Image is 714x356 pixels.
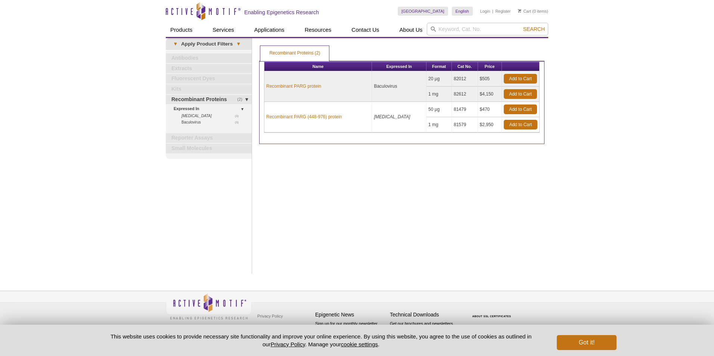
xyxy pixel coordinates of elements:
[181,114,212,118] i: [MEDICAL_DATA]
[478,102,502,117] td: $470
[166,95,252,104] a: (2)Recombinant Proteins
[504,74,537,84] a: Add to Cart
[347,23,384,37] a: Contact Us
[495,9,510,14] a: Register
[300,23,336,37] a: Resources
[166,64,252,74] a: Extracts
[521,26,547,32] button: Search
[260,46,329,61] a: Recombinant Proteins (2)
[255,322,295,333] a: Terms & Conditions
[518,7,548,16] li: (0 items)
[504,104,537,114] a: Add to Cart
[426,62,452,71] th: Format
[166,53,252,63] a: Antibodies
[478,71,502,87] td: $505
[480,9,490,14] a: Login
[315,312,386,318] h4: Epigenetic News
[504,89,537,99] a: Add to Cart
[518,9,521,13] img: Your Cart
[390,312,461,318] h4: Technical Downloads
[557,335,617,350] button: Got it!
[266,113,342,120] a: Recombinant PARG (448-976) protein
[181,119,243,125] a: (1)Baculovirus
[166,23,197,37] a: Products
[426,102,452,117] td: 50 µg
[478,87,502,102] td: $4,150
[264,62,372,71] th: Name
[166,291,252,321] img: Active Motif,
[237,95,246,104] span: (2)
[395,23,427,37] a: About Us
[523,26,545,32] span: Search
[166,84,252,94] a: Kits
[452,62,478,71] th: Cat No.
[166,133,252,143] a: Reporter Assays
[174,105,247,113] a: Expressed In
[390,321,461,340] p: Get our brochures and newsletters, or request them by mail.
[452,71,478,87] td: 82012
[518,9,531,14] a: Cart
[266,83,321,90] a: Recombinant PARG protein
[166,74,252,84] a: Fluorescent Dyes
[426,71,452,87] td: 20 µg
[426,117,452,132] td: 1 mg
[250,23,289,37] a: Applications
[372,71,426,102] td: Baculovirus
[181,113,243,119] a: (1) [MEDICAL_DATA]
[465,304,521,321] table: Click to Verify - This site chose Symantec SSL for secure e-commerce and confidential communicati...
[492,7,493,16] li: |
[372,62,426,71] th: Expressed In
[208,23,239,37] a: Services
[233,41,244,47] span: ▾
[452,102,478,117] td: 81479
[472,315,511,318] a: ABOUT SSL CERTIFICATES
[271,341,305,347] a: Privacy Policy
[244,9,319,16] h2: Enabling Epigenetics Research
[315,321,386,346] p: Sign up for our monthly newsletter highlighting recent publications in the field of epigenetics.
[478,62,502,71] th: Price
[341,341,378,347] button: cookie settings
[478,117,502,132] td: $2,950
[452,7,473,16] a: English
[235,113,243,119] span: (1)
[97,332,544,348] p: This website uses cookies to provide necessary site functionality and improve your online experie...
[166,38,252,50] a: ▾Apply Product Filters▾
[427,23,548,35] input: Keyword, Cat. No.
[166,144,252,153] a: Small Molecules
[255,310,285,322] a: Privacy Policy
[235,119,243,125] span: (1)
[398,7,448,16] a: [GEOGRAPHIC_DATA]
[426,87,452,102] td: 1 mg
[452,117,478,132] td: 81579
[170,41,181,47] span: ▾
[452,87,478,102] td: 82612
[504,120,537,129] a: Add to Cart
[374,114,410,119] i: [MEDICAL_DATA]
